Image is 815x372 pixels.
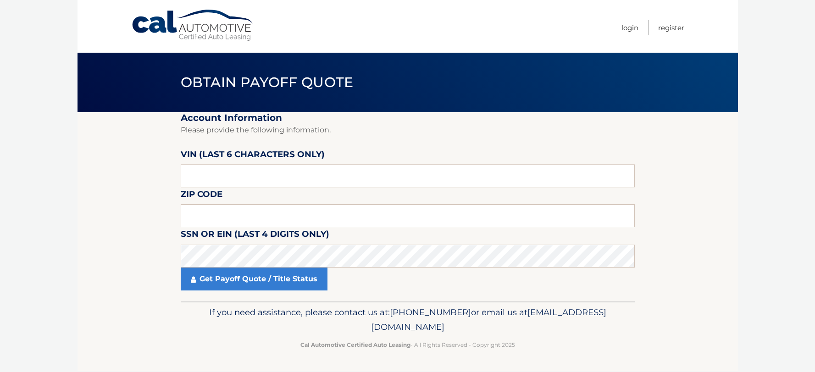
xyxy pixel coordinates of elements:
a: Get Payoff Quote / Title Status [181,268,327,290]
a: Cal Automotive [131,9,255,42]
p: - All Rights Reserved - Copyright 2025 [187,340,629,350]
label: VIN (last 6 characters only) [181,148,325,164]
strong: Cal Automotive Certified Auto Leasing [300,341,410,348]
p: Please provide the following information. [181,124,635,137]
h2: Account Information [181,112,635,124]
a: Login [621,20,638,35]
span: [PHONE_NUMBER] [390,307,471,317]
span: Obtain Payoff Quote [181,74,354,91]
label: Zip Code [181,187,222,204]
a: Register [658,20,684,35]
label: SSN or EIN (last 4 digits only) [181,227,329,244]
p: If you need assistance, please contact us at: or email us at [187,305,629,334]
